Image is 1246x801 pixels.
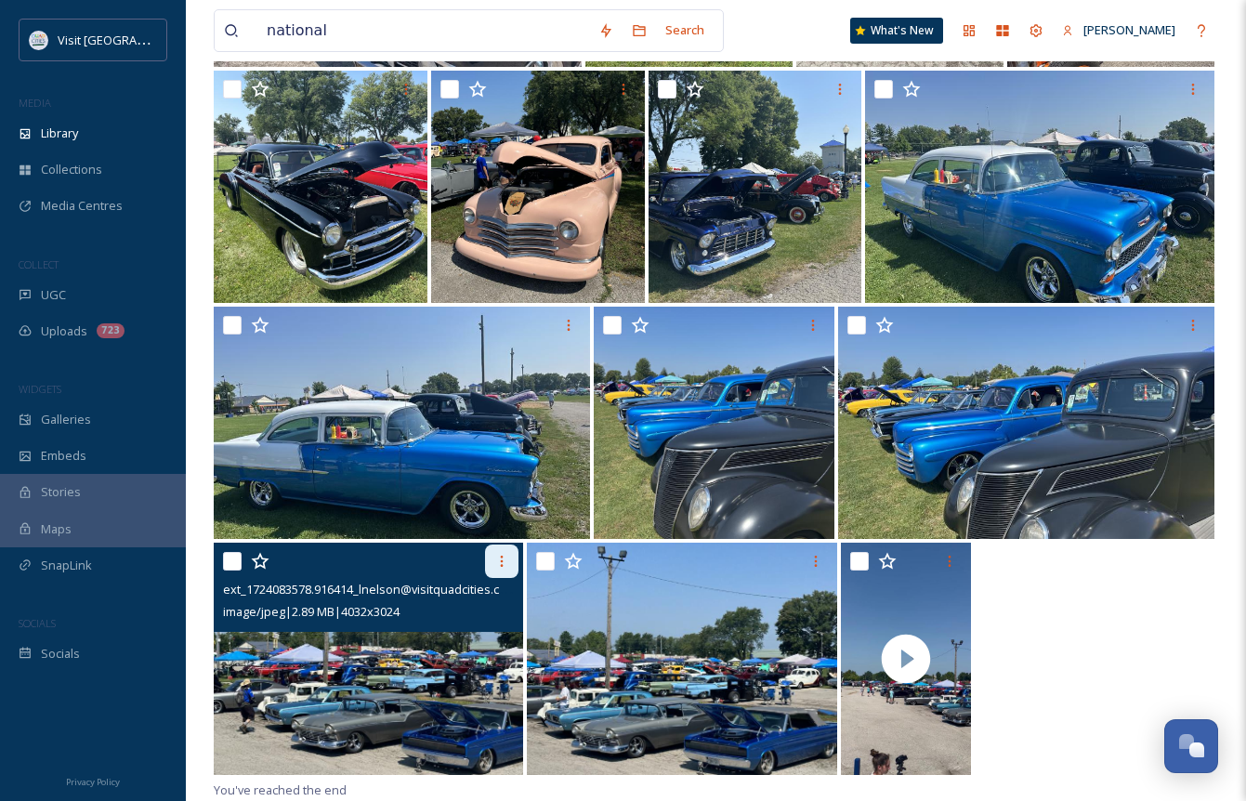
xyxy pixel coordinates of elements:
div: 723 [97,323,125,338]
img: ext_1724083578.916414_lnelson@visitquadcities.com-9B6D88EB-655E-4E87-8F1B-BFF4B837FD59.jpeg [214,543,523,775]
a: What's New [850,18,943,44]
input: Search your library [257,10,589,51]
img: thumbnail [841,543,972,775]
span: Socials [41,645,80,663]
img: ext_1724083580.595159_lnelson@visitquadcities.com-9EEC42E6-1F5F-4978-A7D1-41FCAF561857.jpeg [594,307,834,539]
span: Library [41,125,78,142]
img: ext_1724083582.476848_lnelson@visitquadcities.com-8B994681-21E6-4A42-A4F5-BE34CC3C942C.jpeg [214,307,590,539]
span: Collections [41,161,102,178]
span: Galleries [41,411,91,428]
div: Search [656,12,714,48]
span: Privacy Policy [66,776,120,788]
span: image/jpeg | 2.89 MB | 4032 x 3024 [223,603,400,620]
span: ext_1724083578.916414_lnelson@visitquadcities.com-9B6D88EB-655E-4E87-8F1B-BFF4B837FD59.jpeg [223,580,775,597]
img: ext_1724083585.531096_lnelson@visitquadcities.com-61F5D6DD-F0AE-460D-B661-73AF192937F9.jpeg [649,71,862,303]
img: ext_1724083579.966707_lnelson@visitquadcities.com-F84C5269-BA74-4D67-B0A6-DB97154038F9.jpeg [838,307,1214,539]
a: Privacy Policy [66,769,120,792]
span: COLLECT [19,257,59,271]
img: ext_1724083583.02979_lnelson@visitquadcities.com-ACD97BD9-4DAC-4850-AD43-7BDF2813D1F5.jpeg [865,71,1214,303]
span: Media Centres [41,197,123,215]
span: Embeds [41,447,86,465]
span: UGC [41,286,66,304]
span: MEDIA [19,96,51,110]
span: Maps [41,520,72,538]
span: Visit [GEOGRAPHIC_DATA] [58,31,202,48]
span: WIDGETS [19,382,61,396]
span: SOCIALS [19,616,56,630]
span: Uploads [41,322,87,340]
img: ext_1724083588.92915_lnelson@visitquadcities.com-EB826201-0C20-40D7-9101-D9E69AAC834D.jpeg [431,71,645,303]
img: QCCVB_VISIT_vert_logo_4c_tagline_122019.svg [30,31,48,49]
span: Stories [41,483,81,501]
span: [PERSON_NAME] [1083,21,1175,38]
img: ext_1724083592.72861_lnelson@visitquadcities.com-3572C033-0414-4745-89CA-23967DAA295A.jpeg [214,71,427,303]
img: ext_1724083577.127086_lnelson@visitquadcities.com-575D582E-55CC-4038-8014-ED41CEE9A469.jpeg [527,543,836,775]
span: SnapLink [41,557,92,574]
span: You've reached the end [214,781,347,798]
button: Open Chat [1164,719,1218,773]
a: [PERSON_NAME] [1053,12,1185,48]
